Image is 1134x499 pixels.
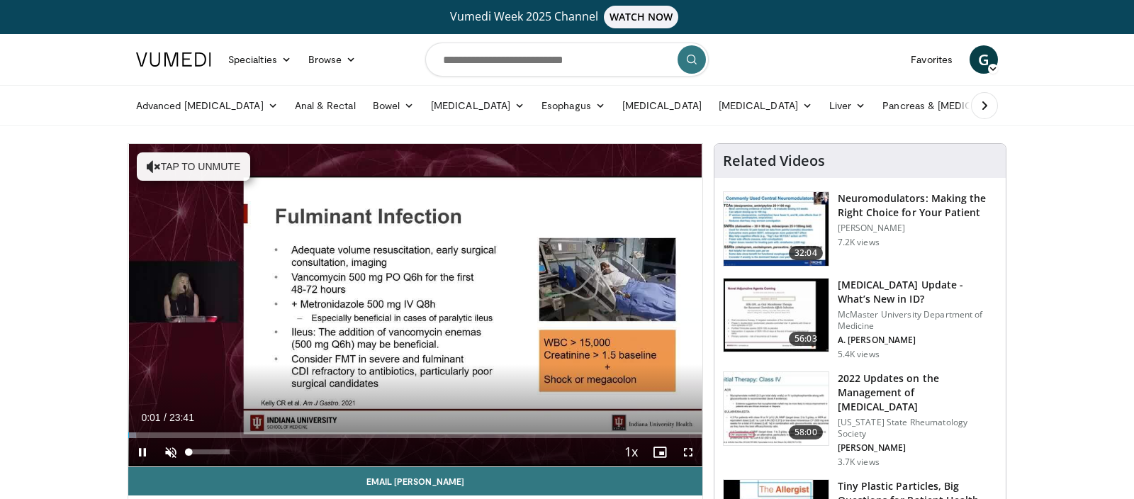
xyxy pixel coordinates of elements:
[710,91,821,120] a: [MEDICAL_DATA]
[141,412,160,423] span: 0:01
[364,91,422,120] a: Bowel
[838,191,997,220] h3: Neuromodulators: Making the Right Choice for Your Patient
[838,237,880,248] p: 7.2K views
[723,371,997,468] a: 58:00 2022 Updates on the Management of [MEDICAL_DATA] [US_STATE] State Rheumatology Society [PER...
[646,438,674,466] button: Enable picture-in-picture mode
[723,191,997,267] a: 32:04 Neuromodulators: Making the Right Choice for Your Patient [PERSON_NAME] 7.2K views
[614,91,710,120] a: [MEDICAL_DATA]
[604,6,679,28] span: WATCH NOW
[821,91,874,120] a: Liver
[128,91,286,120] a: Advanced [MEDICAL_DATA]
[724,279,829,352] img: 98142e78-5af4-4da4-a248-a3d154539079.150x105_q85_crop-smart_upscale.jpg
[723,152,825,169] h4: Related Videos
[838,278,997,306] h3: [MEDICAL_DATA] Update - What’s New in ID?
[723,278,997,360] a: 56:03 [MEDICAL_DATA] Update - What’s New in ID? McMaster University Department of Medicine A. [PE...
[838,417,997,439] p: [US_STATE] State Rheumatology Society
[422,91,533,120] a: [MEDICAL_DATA]
[137,152,250,181] button: Tap to unmute
[189,449,229,454] div: Volume Level
[136,52,211,67] img: VuMedi Logo
[286,91,364,120] a: Anal & Rectal
[838,335,997,346] p: A. [PERSON_NAME]
[838,442,997,454] p: [PERSON_NAME]
[838,309,997,332] p: McMaster University Department of Medicine
[533,91,614,120] a: Esophagus
[724,372,829,446] img: 07e8cbaf-531a-483a-a574-edfd115eef37.150x105_q85_crop-smart_upscale.jpg
[838,456,880,468] p: 3.7K views
[138,6,996,28] a: Vumedi Week 2025 ChannelWATCH NOW
[300,45,365,74] a: Browse
[128,144,702,467] video-js: Video Player
[128,467,702,495] a: Email [PERSON_NAME]
[128,432,702,438] div: Progress Bar
[157,438,185,466] button: Unmute
[674,438,702,466] button: Fullscreen
[724,192,829,266] img: c38ea237-a186-42d0-a976-9c7e81fc47ab.150x105_q85_crop-smart_upscale.jpg
[970,45,998,74] a: G
[220,45,300,74] a: Specialties
[789,246,823,260] span: 32:04
[874,91,1040,120] a: Pancreas & [MEDICAL_DATA]
[789,332,823,346] span: 56:03
[902,45,961,74] a: Favorites
[838,371,997,414] h3: 2022 Updates on the Management of [MEDICAL_DATA]
[164,412,167,423] span: /
[425,43,709,77] input: Search topics, interventions
[838,223,997,234] p: [PERSON_NAME]
[617,438,646,466] button: Playback Rate
[838,349,880,360] p: 5.4K views
[169,412,194,423] span: 23:41
[128,438,157,466] button: Pause
[789,425,823,439] span: 58:00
